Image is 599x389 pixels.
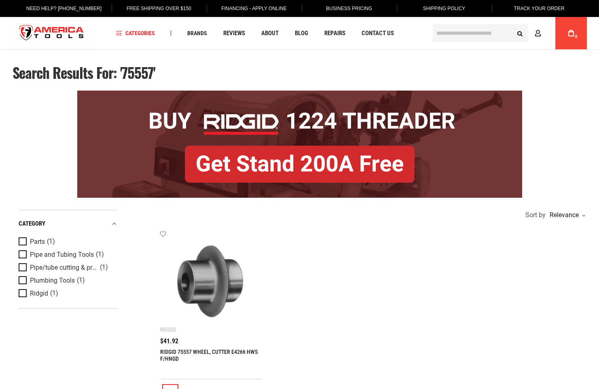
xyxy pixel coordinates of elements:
[160,349,258,362] a: RIDGID 75557 WHEEL, CUTTER E4266 HWS F/HNGD
[96,251,104,258] span: (1)
[13,18,91,49] a: store logo
[47,238,55,245] span: (1)
[30,277,75,284] span: Plumbing Tools
[423,6,466,11] span: Shipping Policy
[30,264,98,271] span: Pipe/tube cutting & preparation
[77,91,522,198] img: BOGO: Buy RIDGID® 1224 Threader, Get Stand 200A Free!
[548,212,585,218] div: Relevance
[362,30,394,36] span: Contact Us
[13,18,91,49] img: America Tools
[321,28,349,39] a: Repairs
[575,34,578,39] span: 0
[19,250,116,259] a: Pipe and Tubing Tools (1)
[525,212,546,218] span: Sort by
[295,30,308,36] span: Blog
[168,239,254,325] img: RIDGID 75557 WHEEL, CUTTER E4266 HWS F/HNGD
[19,263,116,272] a: Pipe/tube cutting & preparation (1)
[184,28,211,39] a: Brands
[291,28,312,39] a: Blog
[112,28,159,39] a: Categories
[220,28,249,39] a: Reviews
[30,251,94,258] span: Pipe and Tubing Tools
[116,30,155,36] span: Categories
[324,30,345,36] span: Repairs
[19,289,116,298] a: Ridgid (1)
[19,237,116,246] a: Parts (1)
[19,210,118,309] div: Product Filters
[512,25,528,41] button: Search
[19,218,118,229] div: category
[19,276,116,285] a: Plumbing Tools (1)
[50,290,58,297] span: (1)
[100,264,108,271] span: (1)
[30,290,48,297] span: Ridgid
[77,91,522,97] a: BOGO: Buy RIDGID® 1224 Threader, Get Stand 200A Free!
[223,30,245,36] span: Reviews
[160,326,176,333] div: Ridgid
[258,28,282,39] a: About
[358,28,398,39] a: Contact Us
[30,238,45,245] span: Parts
[77,277,85,284] span: (1)
[563,17,579,49] a: 0
[261,30,279,36] span: About
[13,62,156,83] span: Search results for: '75557'
[160,338,178,345] span: $41.92
[187,30,207,36] span: Brands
